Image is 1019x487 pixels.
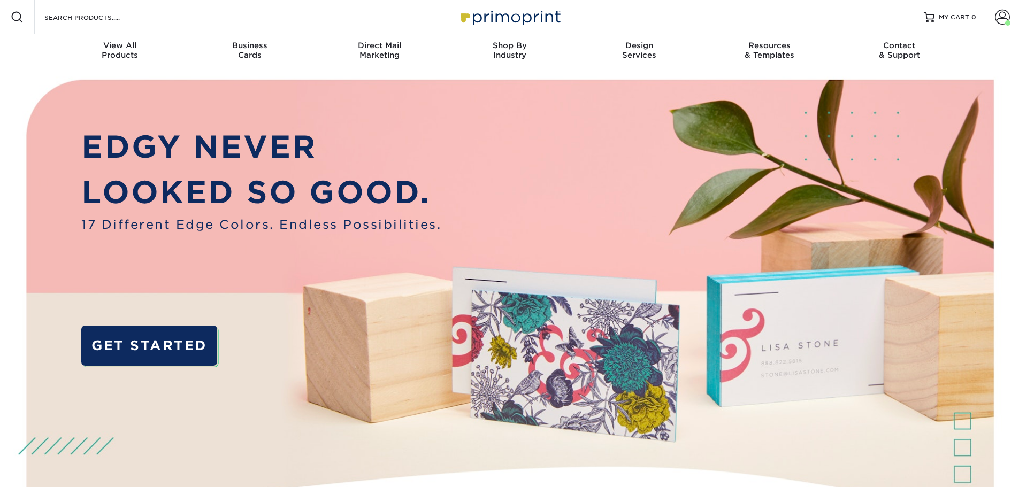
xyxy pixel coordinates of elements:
a: Resources& Templates [704,34,834,68]
div: Marketing [315,41,445,60]
span: 17 Different Edge Colors. Endless Possibilities. [81,215,441,234]
span: View All [55,41,185,50]
a: Shop ByIndustry [445,34,574,68]
img: Primoprint [456,5,563,28]
span: MY CART [939,13,969,22]
input: SEARCH PRODUCTS..... [43,11,148,24]
span: Contact [834,41,964,50]
span: Business [185,41,315,50]
a: GET STARTED [81,326,217,366]
div: Services [574,41,704,60]
span: Design [574,41,704,50]
div: & Templates [704,41,834,60]
p: LOOKED SO GOOD. [81,169,441,215]
span: Shop By [445,41,574,50]
a: Direct MailMarketing [315,34,445,68]
div: Cards [185,41,315,60]
span: 0 [971,13,976,21]
a: BusinessCards [185,34,315,68]
div: & Support [834,41,964,60]
div: Products [55,41,185,60]
a: DesignServices [574,34,704,68]
span: Direct Mail [315,41,445,50]
div: Industry [445,41,574,60]
p: EDGY NEVER [81,124,441,170]
span: Resources [704,41,834,50]
a: View AllProducts [55,34,185,68]
a: Contact& Support [834,34,964,68]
